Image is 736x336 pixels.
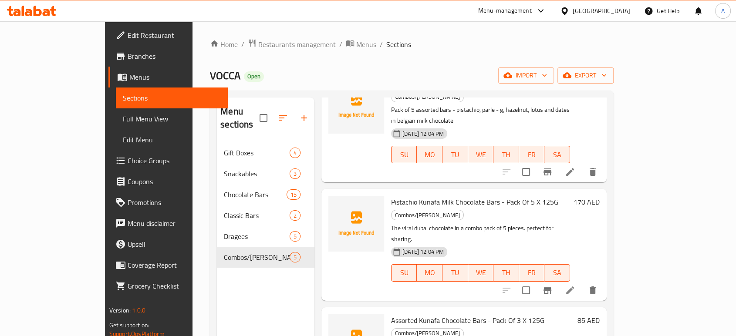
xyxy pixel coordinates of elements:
[220,105,260,131] h2: Menu sections
[519,264,545,282] button: FR
[123,114,221,124] span: Full Menu View
[128,51,221,61] span: Branches
[290,253,300,262] span: 5
[290,168,300,179] div: items
[328,196,384,252] img: Pistachio Kunafa Milk Chocolate Bars - Pack Of 5 X 125G
[517,163,535,181] span: Select to update
[224,252,290,262] div: Combos/Kunafa Treat
[108,255,228,276] a: Coverage Report
[128,260,221,270] span: Coverage Report
[258,39,336,50] span: Restaurants management
[109,305,131,316] span: Version:
[294,108,314,128] button: Add section
[346,39,376,50] a: Menus
[565,167,575,177] a: Edit menu item
[217,247,314,268] div: Combos/[PERSON_NAME]5
[493,264,519,282] button: TH
[497,266,516,279] span: TH
[108,234,228,255] a: Upsell
[210,39,614,50] nav: breadcrumb
[224,210,290,221] span: Classic Bars
[523,266,541,279] span: FR
[523,148,541,161] span: FR
[108,276,228,296] a: Grocery Checklist
[493,146,519,163] button: TH
[116,108,228,129] a: Full Menu View
[290,170,300,178] span: 3
[217,184,314,205] div: Chocolate Bars15
[391,146,417,163] button: SU
[116,129,228,150] a: Edit Menu
[446,148,465,161] span: TU
[290,149,300,157] span: 4
[573,6,630,16] div: [GEOGRAPHIC_DATA]
[290,232,300,241] span: 5
[478,6,532,16] div: Menu-management
[244,73,264,80] span: Open
[128,218,221,228] span: Menu disclaimer
[123,93,221,103] span: Sections
[582,161,603,182] button: delete
[224,168,290,179] span: Snackables
[505,70,547,81] span: import
[287,189,300,200] div: items
[217,142,314,163] div: Gift Boxes4
[217,205,314,226] div: Classic Bars2
[395,148,414,161] span: SU
[287,191,300,199] span: 15
[108,25,228,46] a: Edit Restaurant
[224,231,290,242] span: Dragees
[519,146,545,163] button: FR
[564,70,607,81] span: export
[537,161,558,182] button: Branch-specific-item
[468,146,494,163] button: WE
[544,264,570,282] button: SA
[391,104,570,126] p: Pack of 5 assorted bars - pistachio, parle - g, hazelnut, lotus and dates in belgian milk chocolate
[244,71,264,82] div: Open
[548,148,567,161] span: SA
[391,314,544,327] span: Assorted Kunafa Chocolate Bars - Pack Of 3 X 125G
[497,148,516,161] span: TH
[442,264,468,282] button: TU
[273,108,294,128] span: Sort sections
[128,30,221,40] span: Edit Restaurant
[577,314,600,326] h6: 85 AED
[544,146,570,163] button: SA
[557,67,614,84] button: export
[241,39,244,50] li: /
[217,226,314,247] div: Dragees5
[254,109,273,127] span: Select all sections
[290,148,300,158] div: items
[442,146,468,163] button: TU
[108,171,228,192] a: Coupons
[224,148,290,158] div: Gift Boxes
[386,39,411,50] span: Sections
[399,248,447,256] span: [DATE] 12:04 PM
[290,252,300,262] div: items
[129,72,221,82] span: Menus
[328,78,384,134] img: Assorted Kunafa Chocolate Bars - Pack Of 5 X 125G
[391,195,558,208] span: Pistachio Kunafa Milk Chocolate Bars - Pack Of 5 X 125G
[108,67,228,87] a: Menus
[565,285,575,296] a: Edit menu item
[224,252,290,262] span: Combos/[PERSON_NAME]
[399,130,447,138] span: [DATE] 12:04 PM
[391,264,417,282] button: SU
[498,67,554,84] button: import
[392,210,463,220] span: Combos/[PERSON_NAME]
[391,210,464,220] div: Combos/Kunafa Treat
[391,223,570,245] p: The viral dubai chocolate in a combo pack of 5 pieces. perfect for sharing.
[472,148,490,161] span: WE
[537,280,558,301] button: Branch-specific-item
[517,281,535,299] span: Select to update
[108,46,228,67] a: Branches
[380,39,383,50] li: /
[468,264,494,282] button: WE
[446,266,465,279] span: TU
[224,189,286,200] span: Chocolate Bars
[548,266,567,279] span: SA
[290,210,300,221] div: items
